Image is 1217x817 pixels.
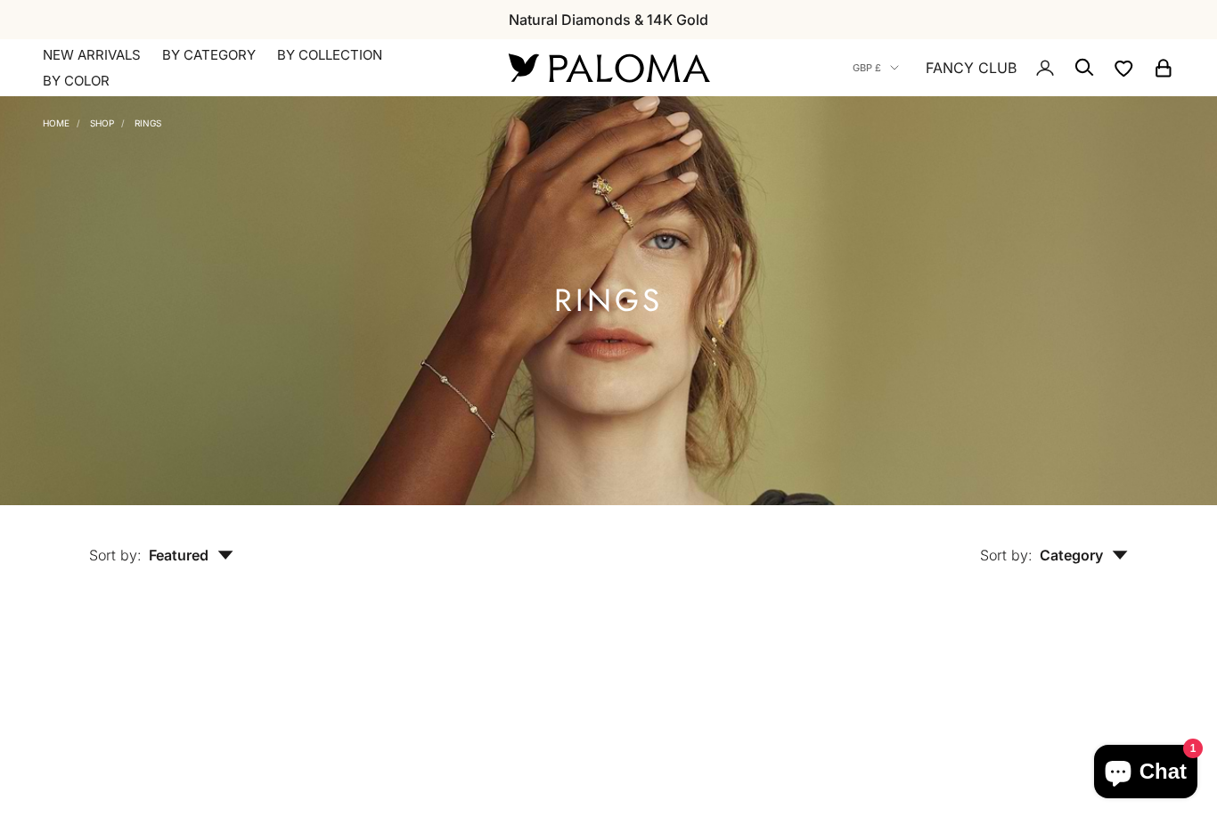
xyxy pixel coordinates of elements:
summary: By Color [43,72,110,90]
button: Sort by: Featured [48,505,274,580]
h1: Rings [554,290,663,312]
nav: Breadcrumb [43,114,161,128]
a: Rings [135,118,161,128]
a: FANCY CLUB [926,56,1017,79]
a: Shop [90,118,114,128]
span: Category [1040,546,1128,564]
span: GBP £ [853,60,881,76]
a: Home [43,118,69,128]
summary: By Collection [277,46,382,64]
inbox-online-store-chat: Shopify online store chat [1089,745,1203,803]
span: Sort by: [980,546,1033,564]
nav: Secondary navigation [853,39,1174,96]
span: Featured [149,546,233,564]
a: NEW ARRIVALS [43,46,141,64]
summary: By Category [162,46,256,64]
button: Sort by: Category [939,505,1169,580]
nav: Primary navigation [43,46,466,90]
p: Natural Diamonds & 14K Gold [509,8,708,31]
span: Sort by: [89,546,142,564]
button: GBP £ [853,60,899,76]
